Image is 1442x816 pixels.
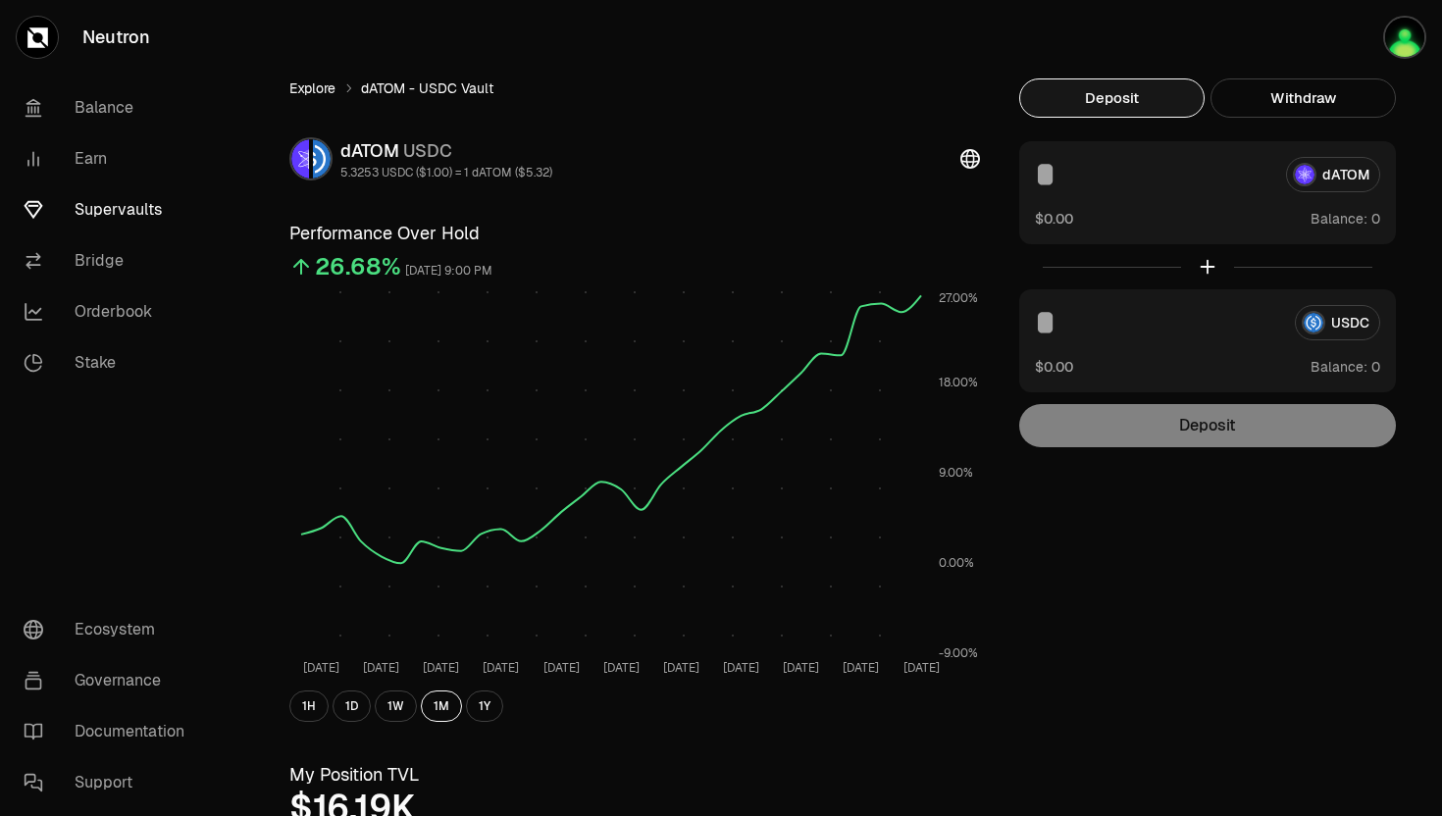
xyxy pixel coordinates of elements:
[289,78,980,98] nav: breadcrumb
[363,660,399,676] tspan: [DATE]
[315,251,401,282] div: 26.68%
[8,133,212,184] a: Earn
[723,660,759,676] tspan: [DATE]
[8,286,212,337] a: Orderbook
[543,660,580,676] tspan: [DATE]
[340,165,552,180] div: 5.3253 USDC ($1.00) = 1 dATOM ($5.32)
[939,465,973,481] tspan: 9.00%
[939,290,978,306] tspan: 27.00%
[340,137,552,165] div: dATOM
[423,660,459,676] tspan: [DATE]
[375,690,417,722] button: 1W
[8,82,212,133] a: Balance
[1035,208,1073,229] button: $0.00
[903,660,940,676] tspan: [DATE]
[8,184,212,235] a: Supervaults
[783,660,819,676] tspan: [DATE]
[8,655,212,706] a: Governance
[289,761,980,789] h3: My Position TVL
[1035,356,1073,377] button: $0.00
[1311,209,1367,229] span: Balance:
[1383,16,1426,59] img: q2
[466,690,503,722] button: 1Y
[405,260,492,282] div: [DATE] 9:00 PM
[1019,78,1205,118] button: Deposit
[289,690,329,722] button: 1H
[483,660,519,676] tspan: [DATE]
[403,139,452,162] span: USDC
[1210,78,1396,118] button: Withdraw
[8,757,212,808] a: Support
[8,706,212,757] a: Documentation
[421,690,462,722] button: 1M
[291,139,309,178] img: dATOM Logo
[313,139,331,178] img: USDC Logo
[8,604,212,655] a: Ecosystem
[289,220,980,247] h3: Performance Over Hold
[361,78,493,98] span: dATOM - USDC Vault
[603,660,640,676] tspan: [DATE]
[289,78,335,98] a: Explore
[303,660,339,676] tspan: [DATE]
[8,235,212,286] a: Bridge
[939,555,974,571] tspan: 0.00%
[939,375,978,390] tspan: 18.00%
[8,337,212,388] a: Stake
[939,645,978,661] tspan: -9.00%
[1311,357,1367,377] span: Balance:
[843,660,879,676] tspan: [DATE]
[333,690,371,722] button: 1D
[663,660,699,676] tspan: [DATE]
